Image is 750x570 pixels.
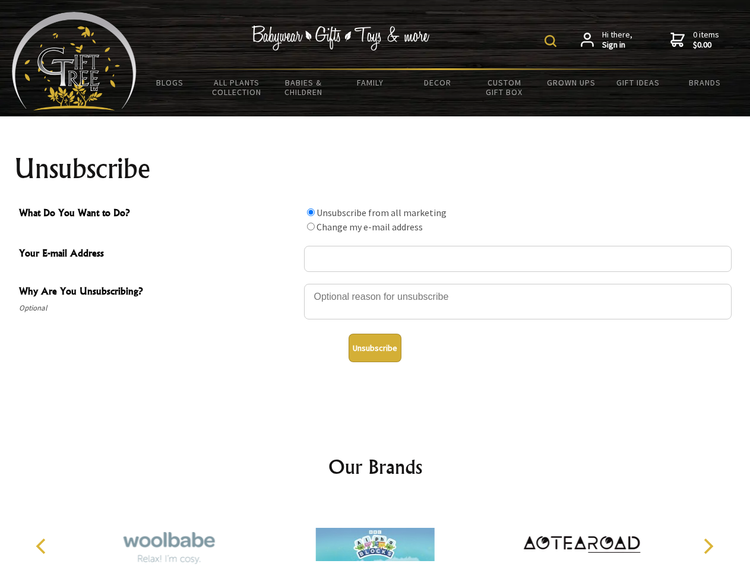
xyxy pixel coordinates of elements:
[695,533,721,559] button: Next
[317,221,423,233] label: Change my e-mail address
[581,30,632,50] a: Hi there,Sign in
[672,70,739,95] a: Brands
[693,40,719,50] strong: $0.00
[537,70,605,95] a: Grown Ups
[349,334,401,362] button: Unsubscribe
[404,70,471,95] a: Decor
[204,70,271,104] a: All Plants Collection
[19,284,298,301] span: Why Are You Unsubscribing?
[693,29,719,50] span: 0 items
[471,70,538,104] a: Custom Gift Box
[30,533,56,559] button: Previous
[24,452,727,481] h2: Our Brands
[12,12,137,110] img: Babyware - Gifts - Toys and more...
[605,70,672,95] a: Gift Ideas
[602,30,632,50] span: Hi there,
[19,301,298,315] span: Optional
[304,246,732,272] input: Your E-mail Address
[270,70,337,104] a: Babies & Children
[304,284,732,319] textarea: Why Are You Unsubscribing?
[307,223,315,230] input: What Do You Want to Do?
[670,30,719,50] a: 0 items$0.00
[137,70,204,95] a: BLOGS
[19,205,298,223] span: What Do You Want to Do?
[252,26,430,50] img: Babywear - Gifts - Toys & more
[14,154,736,183] h1: Unsubscribe
[317,207,447,218] label: Unsubscribe from all marketing
[337,70,404,95] a: Family
[307,208,315,216] input: What Do You Want to Do?
[545,35,556,47] img: product search
[19,246,298,263] span: Your E-mail Address
[602,40,632,50] strong: Sign in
